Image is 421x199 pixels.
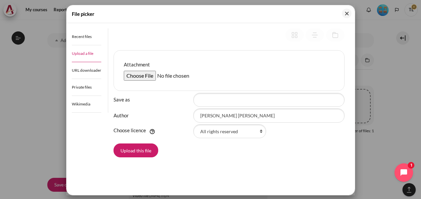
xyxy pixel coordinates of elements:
[72,96,101,113] a: Wikimedia
[72,79,101,96] a: Private files
[124,61,150,68] label: Attachment
[114,112,191,119] label: Author
[72,85,92,90] span: Private files
[148,129,157,135] a: Help
[149,129,155,135] img: Help with Choose licence
[72,62,101,79] a: URL downloader
[72,28,101,45] a: Recent files
[72,51,93,56] span: Upload a file
[72,45,101,62] a: Upload a file
[114,143,158,157] button: Upload this file
[72,34,92,39] span: Recent files
[72,101,90,106] span: Wikimedia
[342,9,351,18] button: Close
[72,10,94,18] h3: File picker
[72,68,101,73] span: URL downloader
[114,127,146,134] label: Choose licence
[114,96,191,103] label: Save as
